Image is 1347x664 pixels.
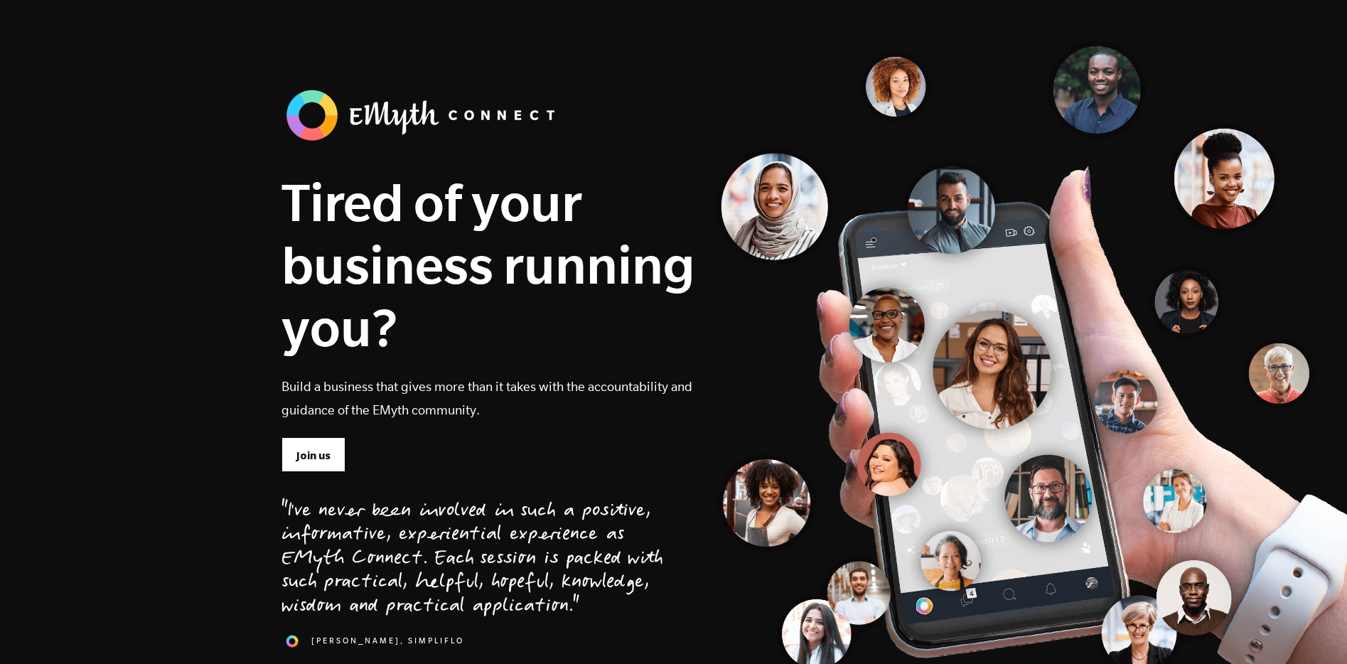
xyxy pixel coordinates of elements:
[281,500,663,620] div: "I've never been involved in such a positive, informative, experiential experience as EMyth Conne...
[1276,596,1347,664] iframe: Chat Widget
[281,85,566,145] img: banner_logo
[311,635,464,647] span: [PERSON_NAME], SimpliFlo
[281,437,345,471] a: Join us
[296,448,331,464] span: Join us
[281,375,695,422] p: Build a business that gives more than it takes with the accountability and guidance of the EMyth ...
[281,171,695,358] h1: Tired of your business running you?
[281,631,303,652] img: 1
